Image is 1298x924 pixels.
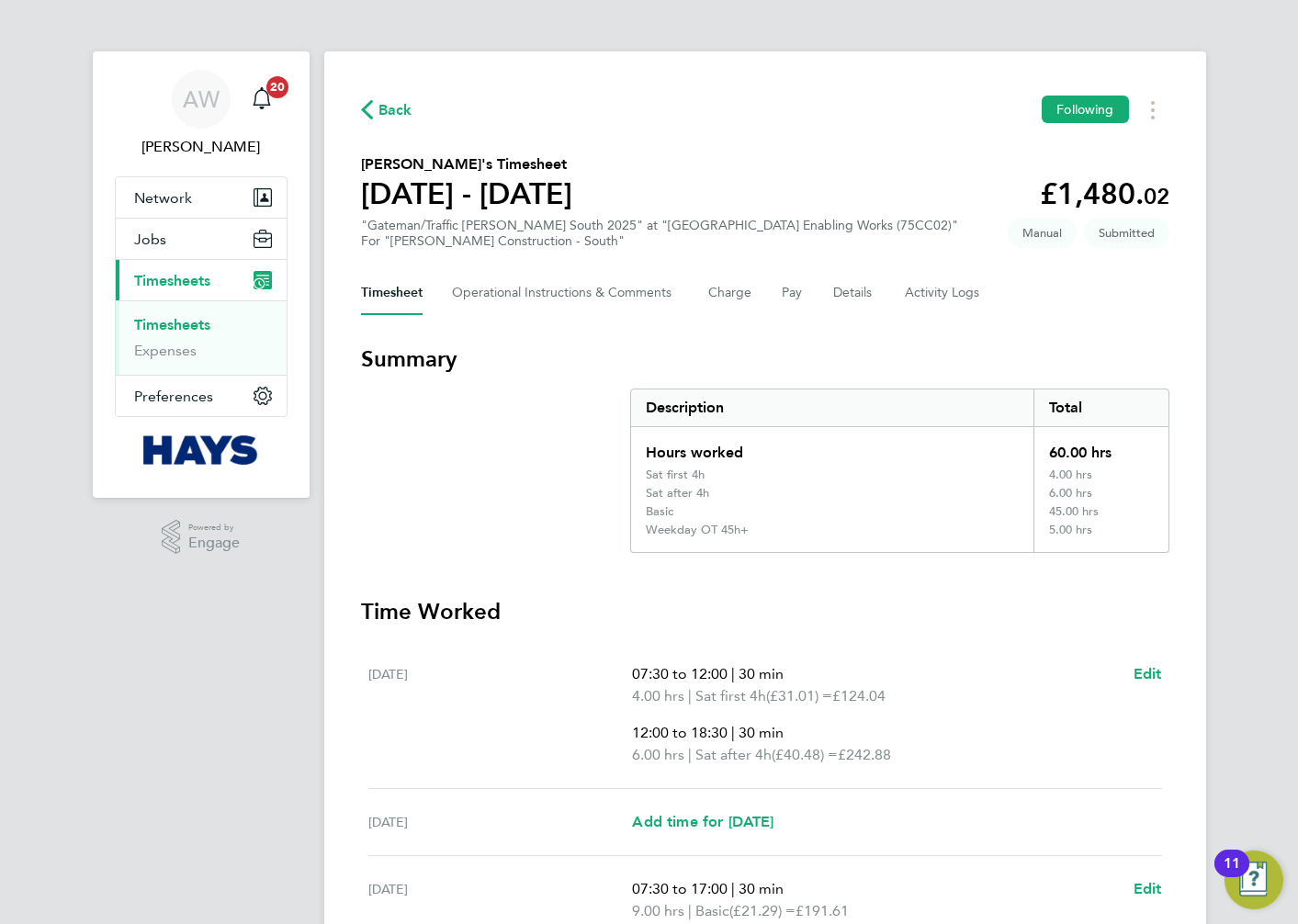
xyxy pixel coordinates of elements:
button: Following [1042,96,1128,123]
div: [DATE] [368,811,633,833]
div: [DATE] [368,663,633,766]
span: Alan Watts [115,136,288,158]
h3: Summary [361,344,1169,374]
div: 6.00 hrs [1033,486,1168,504]
div: Hours worked [631,427,1034,468]
button: Activity Logs [905,271,982,315]
span: 07:30 to 12:00 [632,665,728,682]
span: 02 [1144,183,1169,209]
div: Summary [630,389,1169,553]
div: "Gateman/Traffic [PERSON_NAME] South 2025" at "[GEOGRAPHIC_DATA] Enabling Works (75CC02)" [361,218,958,249]
div: Sat first 4h [646,468,705,482]
span: | [688,746,692,763]
button: Network [116,177,287,218]
span: Timesheets [134,272,210,289]
span: Engage [188,535,240,551]
span: (£21.29) = [729,902,796,919]
div: 5.00 hrs [1033,523,1168,552]
span: £242.88 [838,746,891,763]
h3: Time Worked [361,597,1169,626]
button: Jobs [116,219,287,259]
span: Sat after 4h [695,744,772,766]
button: Details [833,271,875,315]
div: 45.00 hrs [1033,504,1168,523]
span: Edit [1134,880,1162,897]
span: | [731,880,735,897]
span: Jobs [134,231,166,248]
span: Following [1056,101,1113,118]
div: Timesheets [116,300,287,375]
span: £191.61 [796,902,849,919]
img: hays-logo-retina.png [143,435,258,465]
span: 20 [266,76,288,98]
a: Add time for [DATE] [632,811,773,833]
a: AW[PERSON_NAME] [115,70,288,158]
nav: Main navigation [93,51,310,498]
div: Weekday OT 45h+ [646,523,749,537]
button: Timesheet [361,271,423,315]
a: Powered byEngage [162,520,240,555]
a: Expenses [134,342,197,359]
span: (£31.01) = [766,687,832,704]
span: 30 min [739,880,784,897]
a: Edit [1134,878,1162,900]
span: Back [378,99,412,121]
span: 30 min [739,724,784,741]
div: Basic [646,504,673,519]
a: Go to home page [115,435,288,465]
span: 30 min [739,665,784,682]
button: Pay [782,271,804,315]
div: Description [631,389,1034,426]
span: £124.04 [832,687,886,704]
button: Back [361,98,412,121]
span: | [731,665,735,682]
span: Add time for [DATE] [632,813,773,830]
div: 11 [1224,863,1240,887]
a: 20 [243,70,280,129]
span: (£40.48) = [772,746,838,763]
button: Timesheets Menu [1136,96,1169,124]
span: Edit [1134,665,1162,682]
h2: [PERSON_NAME]'s Timesheet [361,153,572,175]
div: Sat after 4h [646,486,709,501]
span: | [731,724,735,741]
span: AW [183,87,220,111]
span: Basic [695,900,729,922]
span: This timesheet was manually created. [1008,218,1077,248]
button: Operational Instructions & Comments [452,271,679,315]
button: Preferences [116,376,287,416]
div: 60.00 hrs [1033,427,1168,468]
span: 6.00 hrs [632,746,684,763]
span: 07:30 to 17:00 [632,880,728,897]
div: For "[PERSON_NAME] Construction - South" [361,233,958,249]
span: This timesheet is Submitted. [1084,218,1169,248]
span: Sat first 4h [695,685,766,707]
span: | [688,902,692,919]
a: Edit [1134,663,1162,685]
a: Timesheets [134,316,210,333]
button: Charge [708,271,752,315]
div: 4.00 hrs [1033,468,1168,486]
div: Total [1033,389,1168,426]
app-decimal: £1,480. [1040,176,1169,211]
span: Powered by [188,520,240,535]
span: 9.00 hrs [632,902,684,919]
span: Preferences [134,388,213,405]
span: | [688,687,692,704]
h1: [DATE] - [DATE] [361,175,572,212]
span: 12:00 to 18:30 [632,724,728,741]
span: 4.00 hrs [632,687,684,704]
button: Timesheets [116,260,287,300]
button: Open Resource Center, 11 new notifications [1225,851,1283,909]
span: Network [134,189,192,207]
